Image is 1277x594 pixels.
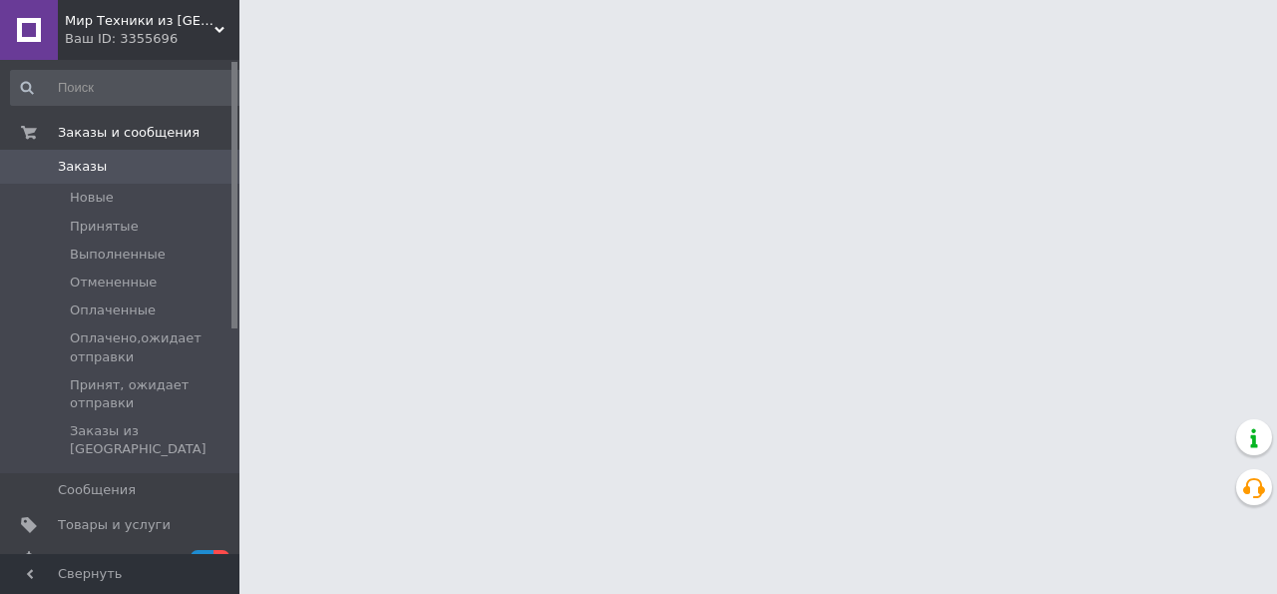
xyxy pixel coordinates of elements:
div: Ваш ID: 3355696 [65,30,239,48]
span: Уведомления [58,550,149,568]
span: Мир Техники из Европы [65,12,214,30]
span: Новые [70,189,114,207]
input: Поиск [10,70,246,106]
span: Выполненные [70,246,166,264]
span: Заказы [58,158,107,176]
span: Принят, ожидает отправки [70,376,244,412]
span: Заказы и сообщения [58,124,200,142]
span: Отмененные [70,274,157,292]
span: 3 [213,550,229,567]
span: Сообщения [58,481,136,499]
span: Оплачено,ожидает отправки [70,329,244,365]
span: Заказы из [GEOGRAPHIC_DATA] [70,422,244,458]
span: Товары и услуги [58,516,171,534]
span: Оплаченные [70,301,156,319]
span: Принятые [70,218,139,236]
span: 50 [191,550,213,567]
